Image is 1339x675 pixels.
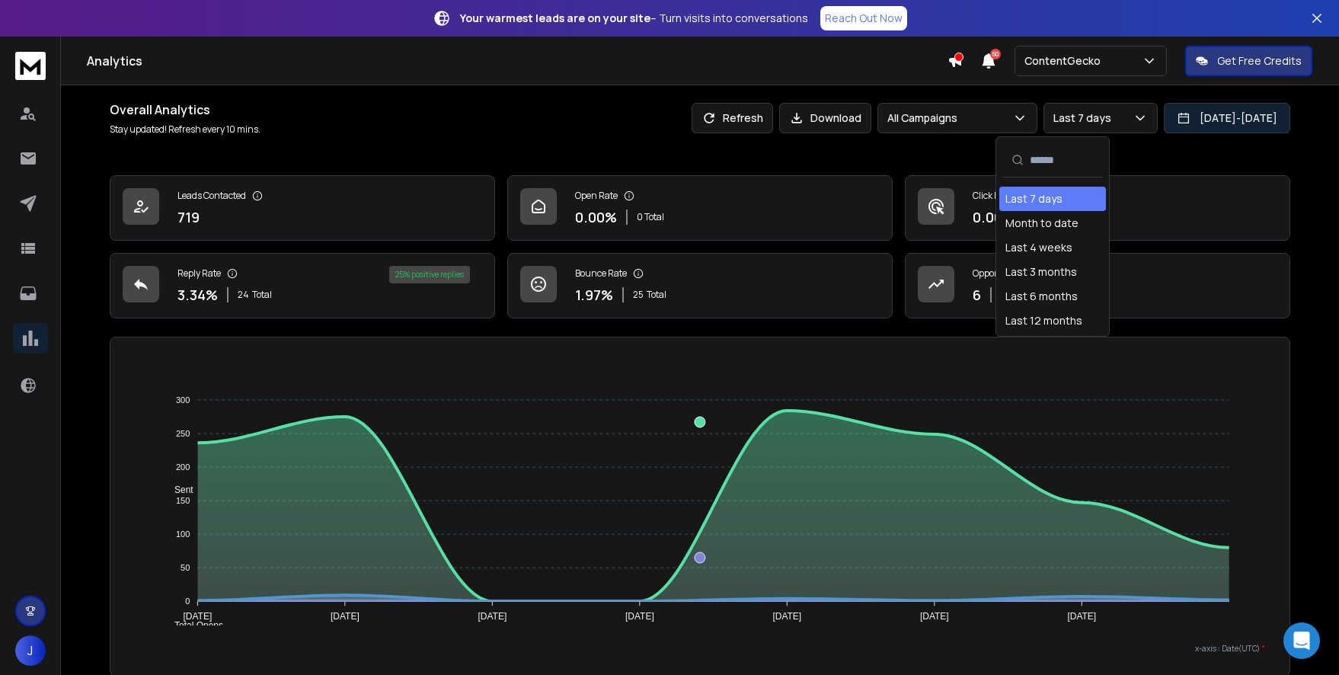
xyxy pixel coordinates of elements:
span: 24 [238,289,249,301]
strong: Your warmest leads are on your site [460,11,650,25]
div: Open Intercom Messenger [1283,622,1320,659]
p: – Turn visits into conversations [460,11,808,26]
button: Refresh [692,103,773,133]
div: Last 4 weeks [1005,240,1072,255]
button: Get Free Credits [1185,46,1312,76]
button: J [15,635,46,666]
tspan: 250 [176,429,190,438]
p: 0.00 % [973,206,1015,228]
p: All Campaigns [887,110,964,126]
p: 0 Total [637,211,664,223]
h1: Overall Analytics [110,101,260,119]
h1: Analytics [87,52,948,70]
tspan: [DATE] [331,611,360,622]
tspan: 100 [176,529,190,539]
p: Refresh [723,110,763,126]
p: 3.34 % [177,284,218,306]
a: Leads Contacted719 [110,175,495,241]
p: Leads Contacted [177,190,246,202]
tspan: [DATE] [1068,611,1097,622]
p: 1.97 % [575,284,613,306]
div: Month to date [1005,216,1079,231]
div: Last 12 months [1005,313,1082,328]
tspan: 50 [181,563,190,572]
span: Sent [163,485,193,495]
p: Open Rate [575,190,618,202]
img: logo [15,52,46,80]
span: 25 [633,289,644,301]
span: Total [252,289,272,301]
div: Last 7 days [1005,191,1063,206]
a: Opportunities6$9000 [905,253,1290,318]
p: 6 [973,284,981,306]
p: Download [810,110,861,126]
button: Download [779,103,871,133]
tspan: 0 [185,597,190,606]
p: Reach Out Now [825,11,903,26]
p: 0.00 % [575,206,617,228]
a: Reply Rate3.34%24Total25% positive replies [110,253,495,318]
p: Get Free Credits [1217,53,1302,69]
tspan: [DATE] [773,611,802,622]
tspan: [DATE] [920,611,949,622]
a: Open Rate0.00%0 Total [507,175,893,241]
tspan: 150 [176,496,190,505]
a: Reach Out Now [820,6,907,30]
span: 50 [990,49,1001,59]
tspan: 200 [176,462,190,472]
a: Bounce Rate1.97%25Total [507,253,893,318]
div: 25 % positive replies [389,266,470,283]
p: ContentGecko [1024,53,1107,69]
p: x-axis : Date(UTC) [135,643,1265,654]
button: [DATE]-[DATE] [1164,103,1290,133]
tspan: 300 [176,395,190,405]
a: Click Rate0.00%0 Total [905,175,1290,241]
p: Last 7 days [1053,110,1117,126]
p: 719 [177,206,200,228]
tspan: [DATE] [184,611,213,622]
span: Total Opens [163,620,223,631]
p: Stay updated! Refresh every 10 mins. [110,123,260,136]
div: Last 3 months [1005,264,1077,280]
div: Last 6 months [1005,289,1078,304]
tspan: [DATE] [625,611,654,622]
p: Opportunities [973,267,1030,280]
p: Click Rate [973,190,1013,202]
p: Bounce Rate [575,267,627,280]
p: Reply Rate [177,267,221,280]
span: Total [647,289,666,301]
tspan: [DATE] [478,611,507,622]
